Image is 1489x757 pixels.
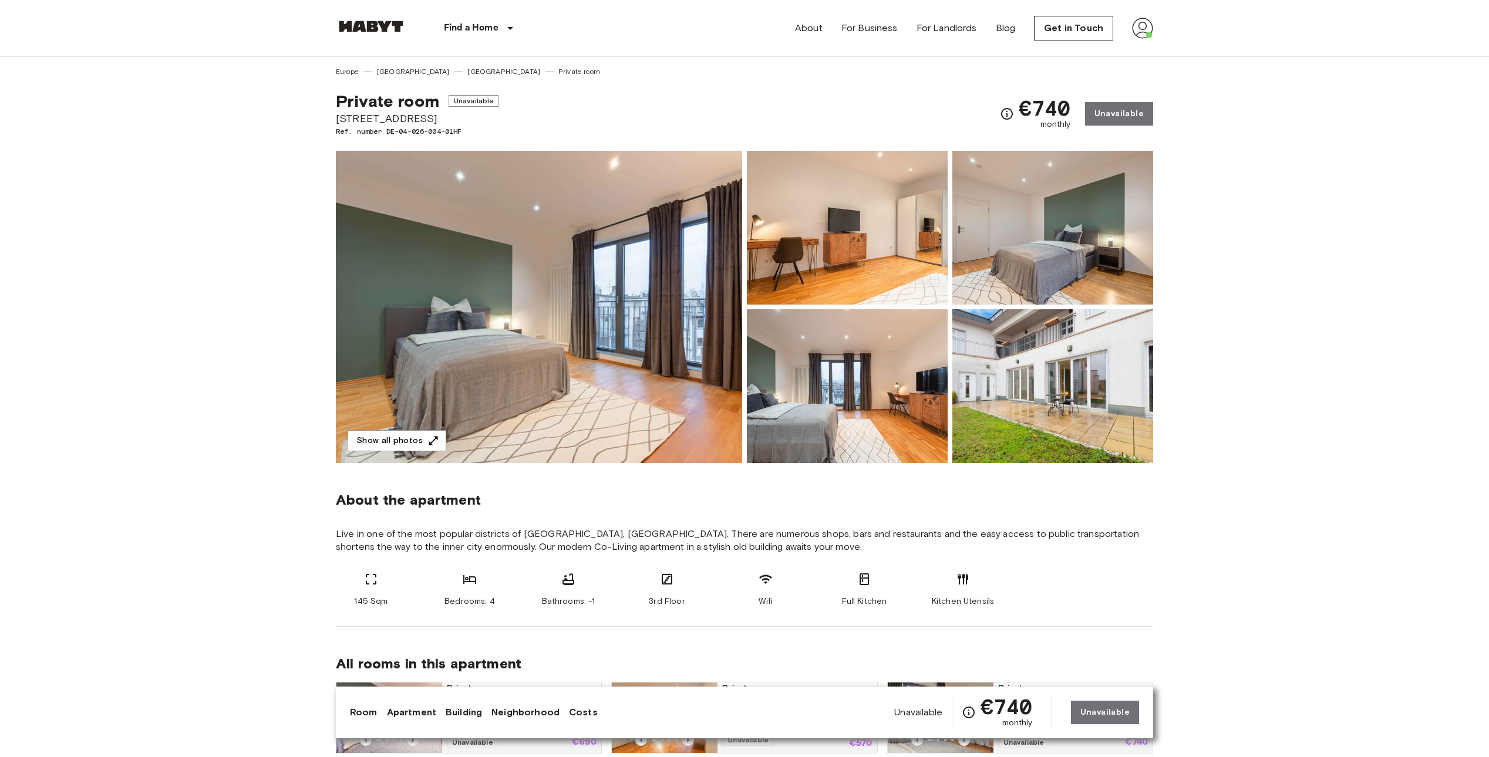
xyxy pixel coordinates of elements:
span: €740 [981,696,1033,717]
img: Marketing picture of unit DE-04-026-004-03HF [612,682,717,753]
p: €570 [849,739,872,748]
img: avatar [1132,18,1153,39]
img: Habyt [336,21,406,32]
span: Full Kitchen [842,596,887,607]
img: Picture of unit DE-04-026-004-01HF [747,309,948,463]
span: About the apartment [336,491,481,509]
a: Marketing picture of unit DE-04-026-004-02HFPrevious imagePrevious imagePrivate room23 Sqm43rd Fl... [887,682,1153,753]
span: monthly [1002,717,1033,729]
span: monthly [1040,119,1071,130]
span: €740 [1019,97,1071,119]
svg: Check cost overview for full price breakdown. Please note that discounts apply to new joiners onl... [962,705,976,719]
button: Show all photos [348,430,446,452]
button: Previous image [958,734,970,746]
img: Picture of unit DE-04-026-004-01HF [747,151,948,305]
span: Wifi [759,596,773,607]
a: Costs [569,705,598,719]
span: Bathrooms: -1 [542,596,595,607]
span: 3rd Floor [649,596,685,607]
span: Kitchen Utensils [932,596,994,607]
a: Marketing picture of unit DE-04-026-004-04HFPrevious imagePrevious imagePrivate room16 Sqm43rd Fl... [336,682,602,753]
p: Find a Home [444,21,498,35]
span: Unavailable [449,95,499,107]
a: [GEOGRAPHIC_DATA] [377,66,450,77]
a: For Landlords [917,21,977,35]
p: €740 [1125,738,1148,747]
a: Building [446,705,482,719]
span: Unavailable [722,734,774,746]
p: €690 [572,738,597,747]
span: Bedrooms: 4 [444,596,495,607]
a: Marketing picture of unit DE-04-026-004-03HFPrevious imagePrevious imagePrivate room19 Sqm43rd Fl... [611,682,877,753]
img: Marketing picture of unit DE-04-026-004-01HF [336,151,742,463]
span: Unavailable [894,706,942,719]
span: 145 Sqm [354,596,388,607]
button: Previous image [407,734,419,746]
a: Private room [558,66,600,77]
img: Picture of unit DE-04-026-004-01HF [952,151,1153,305]
a: Apartment [387,705,436,719]
svg: Check cost overview for full price breakdown. Please note that discounts apply to new joiners onl... [1000,107,1014,121]
span: Unavailable [447,736,498,748]
span: Private room [336,91,439,111]
a: Europe [336,66,359,77]
button: Previous image [682,734,694,746]
button: Previous image [360,734,372,746]
span: Private room [722,682,872,694]
a: Blog [996,21,1016,35]
img: Marketing picture of unit DE-04-026-004-02HF [888,682,993,753]
span: [STREET_ADDRESS] [336,111,498,126]
a: [GEOGRAPHIC_DATA] [467,66,540,77]
a: Neighborhood [491,705,560,719]
img: Picture of unit DE-04-026-004-01HF [952,309,1153,463]
a: Get in Touch [1034,16,1113,40]
button: Previous image [911,734,923,746]
img: Marketing picture of unit DE-04-026-004-04HF [336,682,442,753]
span: All rooms in this apartment [336,655,1153,672]
span: Private room [447,682,597,694]
button: Previous image [635,734,647,746]
span: Private room [998,682,1148,694]
a: For Business [841,21,898,35]
span: Ref. number DE-04-026-004-01HF [336,126,498,137]
span: Unavailable [998,736,1050,748]
span: Live in one of the most popular districts of [GEOGRAPHIC_DATA], [GEOGRAPHIC_DATA]. There are nume... [336,528,1153,553]
a: About [795,21,823,35]
a: Room [350,705,378,719]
